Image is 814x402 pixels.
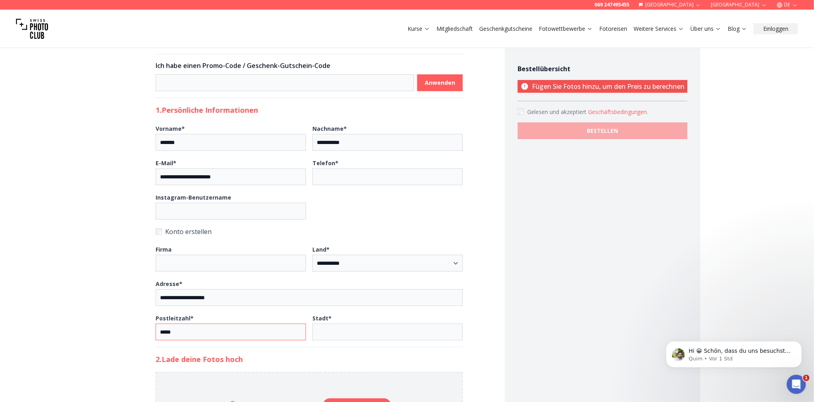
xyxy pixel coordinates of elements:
b: Stadt * [312,314,332,322]
input: Nachname* [312,134,463,151]
label: Konto erstellen [156,226,463,237]
b: E-Mail * [156,159,176,167]
p: Fügen Sie Fotos hinzu, um den Preis zu berechnen [518,80,688,93]
input: Adresse* [156,289,463,306]
input: Postleitzahl* [156,324,306,340]
iframe: Intercom live chat [787,375,806,394]
input: Konto erstellen [156,228,162,235]
b: Nachname * [312,125,347,132]
button: Fotoreisen [596,23,630,34]
a: 069 247495455 [594,2,629,8]
button: Blog [724,23,750,34]
b: Vorname * [156,125,185,132]
span: 1 [803,375,810,381]
button: Fotowettbewerbe [536,23,596,34]
b: Land * [312,246,330,253]
input: E-Mail* [156,168,306,185]
b: Firma [156,246,172,253]
a: Geschenkgutscheine [479,25,532,33]
input: Vorname* [156,134,306,151]
select: Land* [312,255,463,272]
img: Swiss photo club [16,13,48,45]
button: Mitgliedschaft [433,23,476,34]
input: Accept terms [518,108,524,115]
button: Einloggen [754,23,798,34]
button: Accept termsGelesen und akzeptiert [588,108,648,116]
b: Instagram-Benutzername [156,194,231,201]
a: Über uns [690,25,721,33]
input: Stadt* [312,324,463,340]
button: Anwenden [417,74,463,91]
span: Gelesen und akzeptiert [527,108,588,116]
b: Adresse * [156,280,182,288]
b: Postleitzahl * [156,314,194,322]
b: Anwenden [425,79,455,87]
input: Instagram-Benutzername [156,203,306,220]
a: Fotoreisen [599,25,627,33]
h2: 1. Persönliche Informationen [156,104,463,116]
h3: Ich habe einen Promo-Code / Geschenk-Gutschein-Code [156,61,463,70]
b: BESTELLEN [587,127,618,135]
a: Kurse [408,25,430,33]
a: Mitgliedschaft [436,25,473,33]
iframe: Intercom notifications Nachricht [654,324,814,380]
a: Weitere Services [634,25,684,33]
button: Geschenkgutscheine [476,23,536,34]
button: Weitere Services [630,23,687,34]
a: Blog [728,25,747,33]
b: Telefon * [312,159,338,167]
button: BESTELLEN [518,122,688,139]
button: Über uns [687,23,724,34]
input: Firma [156,255,306,272]
button: Kurse [404,23,433,34]
h2: 2. Lade deine Fotos hoch [156,354,463,365]
input: Telefon* [312,168,463,185]
h4: Bestellübersicht [518,64,688,74]
a: Fotowettbewerbe [539,25,593,33]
